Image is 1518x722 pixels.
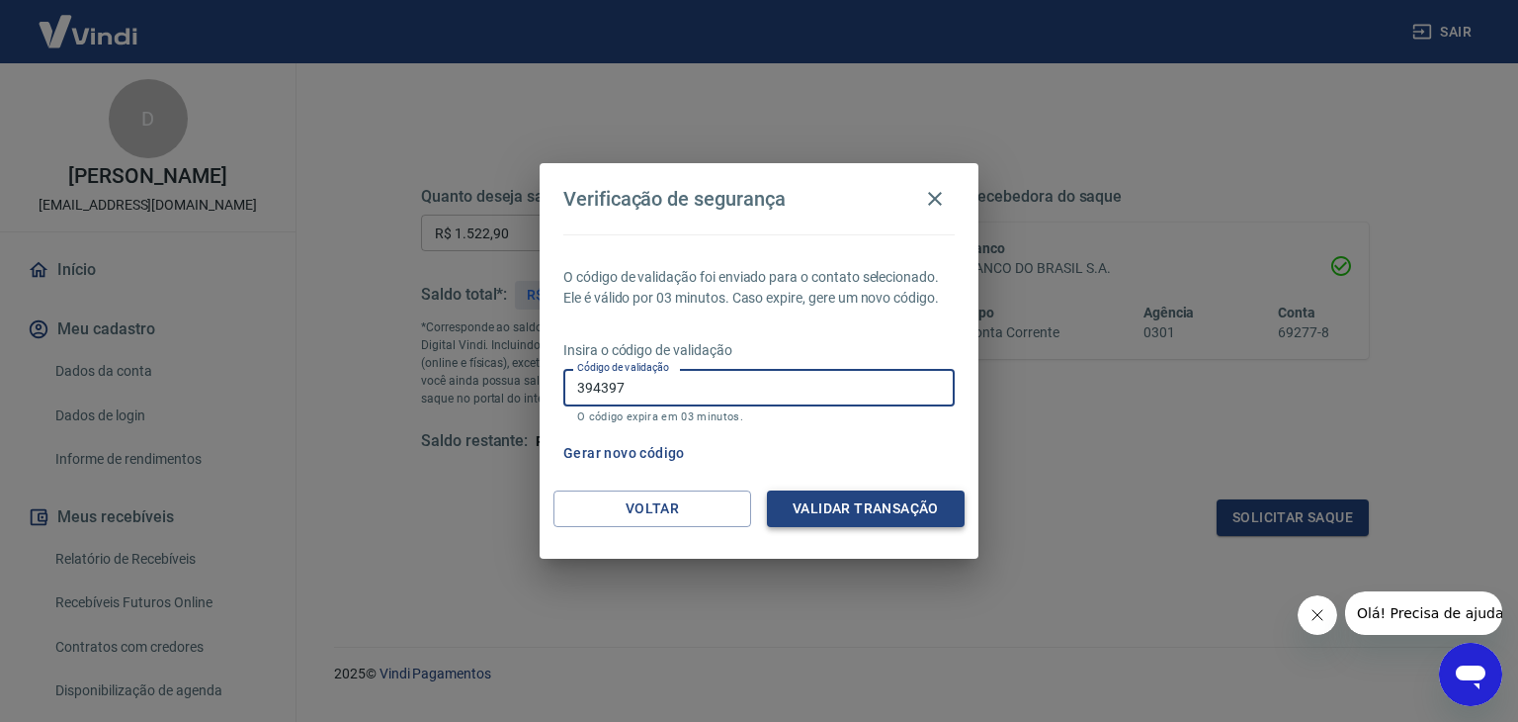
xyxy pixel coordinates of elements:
button: Validar transação [767,491,965,527]
button: Gerar novo código [555,435,693,472]
label: Código de validação [577,360,669,375]
iframe: Fechar mensagem [1298,595,1337,635]
iframe: Botão para abrir a janela de mensagens [1439,643,1502,706]
iframe: Mensagem da empresa [1345,591,1502,635]
h4: Verificação de segurança [563,187,786,211]
button: Voltar [553,491,751,527]
p: Insira o código de validação [563,340,955,361]
p: O código expira em 03 minutos. [577,410,941,423]
p: O código de validação foi enviado para o contato selecionado. Ele é válido por 03 minutos. Caso e... [563,267,955,309]
span: Olá! Precisa de ajuda? [12,14,166,30]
